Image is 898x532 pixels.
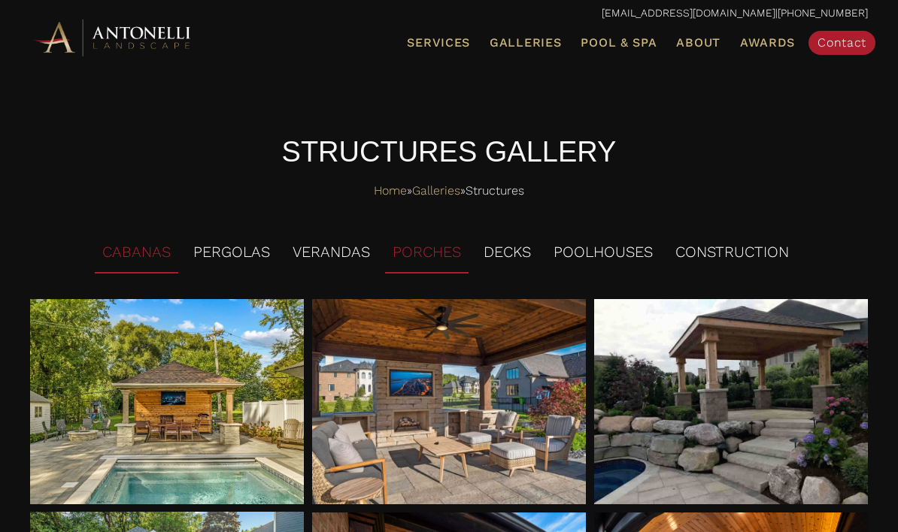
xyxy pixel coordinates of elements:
span: About [676,37,721,49]
a: About [670,33,727,53]
a: Services [401,33,476,53]
li: DECKS [476,232,538,274]
a: Pool & Spa [575,33,663,53]
span: Structures [466,180,524,202]
span: Contact [818,35,866,50]
li: POOLHOUSES [546,232,660,274]
h4: STRUCTURES GALLERY [30,132,868,172]
a: Galleries [412,180,460,202]
a: [EMAIL_ADDRESS][DOMAIN_NAME] [602,7,775,19]
nav: Breadcrumbs [30,180,868,202]
li: PERGOLAS [186,232,278,274]
li: VERANDAS [285,232,378,274]
a: Awards [734,33,801,53]
a: Galleries [484,33,567,53]
span: » » [374,180,524,202]
a: Contact [809,31,875,55]
span: Galleries [490,35,561,50]
li: CONSTRUCTION [668,232,796,274]
span: Services [407,37,470,49]
li: CABANAS [95,232,178,274]
a: [PHONE_NUMBER] [778,7,868,19]
span: Pool & Spa [581,35,657,50]
img: Antonelli Horizontal Logo [30,17,196,58]
span: Awards [740,35,795,50]
a: Home [374,180,407,202]
p: | [30,4,868,23]
li: PORCHES [385,232,469,274]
